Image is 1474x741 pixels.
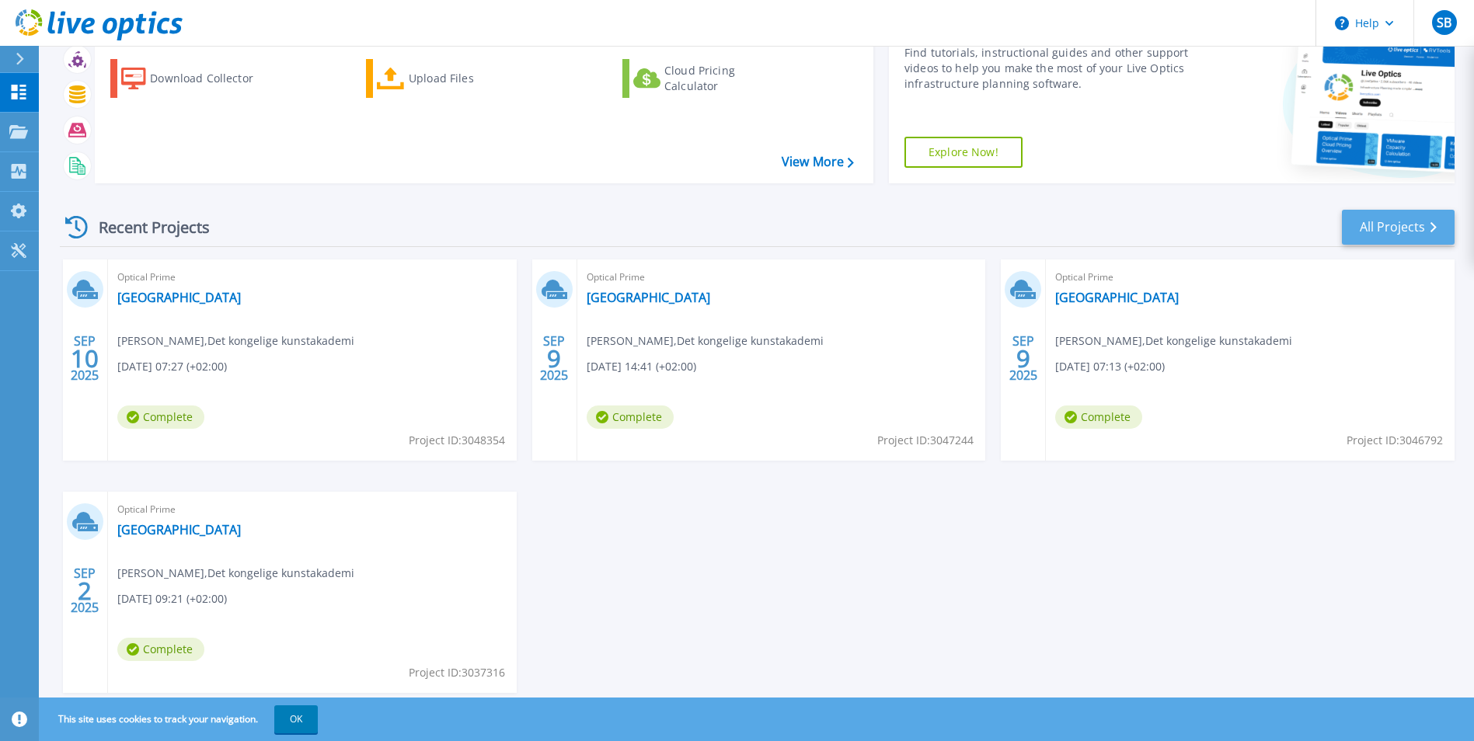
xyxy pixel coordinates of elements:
[782,155,854,169] a: View More
[43,705,318,733] span: This site uses cookies to track your navigation.
[1016,352,1030,365] span: 9
[150,63,274,94] div: Download Collector
[1055,358,1165,375] span: [DATE] 07:13 (+02:00)
[1055,332,1292,350] span: [PERSON_NAME] , Det kongelige kunstakademi
[274,705,318,733] button: OK
[1342,210,1455,245] a: All Projects
[117,358,227,375] span: [DATE] 07:27 (+02:00)
[70,562,99,619] div: SEP 2025
[1347,432,1443,449] span: Project ID: 3046792
[587,358,696,375] span: [DATE] 14:41 (+02:00)
[409,432,505,449] span: Project ID: 3048354
[117,565,354,582] span: [PERSON_NAME] , Det kongelige kunstakademi
[539,330,569,387] div: SEP 2025
[877,432,974,449] span: Project ID: 3047244
[1055,269,1445,286] span: Optical Prime
[1055,290,1179,305] a: [GEOGRAPHIC_DATA]
[110,59,284,98] a: Download Collector
[904,137,1023,168] a: Explore Now!
[117,590,227,607] span: [DATE] 09:21 (+02:00)
[587,405,674,429] span: Complete
[664,63,789,94] div: Cloud Pricing Calculator
[117,290,241,305] a: [GEOGRAPHIC_DATA]
[71,352,99,365] span: 10
[117,269,507,286] span: Optical Prime
[547,352,561,365] span: 9
[117,405,204,429] span: Complete
[117,332,354,350] span: [PERSON_NAME] , Det kongelige kunstakademi
[904,45,1193,92] div: Find tutorials, instructional guides and other support videos to help you make the most of your L...
[409,664,505,681] span: Project ID: 3037316
[1009,330,1038,387] div: SEP 2025
[587,332,824,350] span: [PERSON_NAME] , Det kongelige kunstakademi
[70,330,99,387] div: SEP 2025
[587,290,710,305] a: [GEOGRAPHIC_DATA]
[78,584,92,597] span: 2
[366,59,539,98] a: Upload Files
[117,638,204,661] span: Complete
[1055,405,1142,429] span: Complete
[60,208,231,246] div: Recent Projects
[117,501,507,518] span: Optical Prime
[587,269,977,286] span: Optical Prime
[117,522,241,537] a: [GEOGRAPHIC_DATA]
[1437,16,1451,29] span: SB
[622,59,796,98] a: Cloud Pricing Calculator
[409,63,533,94] div: Upload Files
